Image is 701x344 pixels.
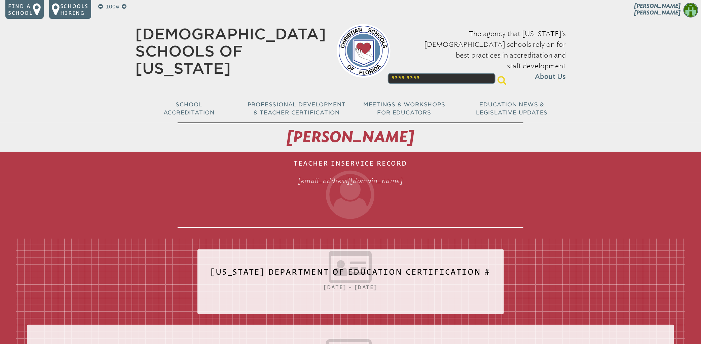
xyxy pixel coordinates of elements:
[178,154,523,228] h1: Teacher Inservice Record
[248,101,346,116] span: Professional Development & Teacher Certification
[535,71,566,82] span: About Us
[401,28,566,82] p: The agency that [US_STATE]’s [DEMOGRAPHIC_DATA] schools rely on for best practices in accreditati...
[211,263,490,286] h2: [US_STATE] Department of Education Certification #
[337,24,391,78] img: csf-logo-web-colors.png
[287,128,414,146] span: [PERSON_NAME]
[60,3,88,16] p: Schools Hiring
[8,3,33,16] p: Find a school
[135,25,326,77] a: [DEMOGRAPHIC_DATA] Schools of [US_STATE]
[476,101,548,116] span: Education News & Legislative Updates
[324,284,377,290] span: [DATE] – [DATE]
[634,3,681,16] span: [PERSON_NAME] [PERSON_NAME]
[163,101,215,116] span: School Accreditation
[104,3,120,11] p: 100%
[684,3,698,18] img: 8e0024a7efb21e25e1e474f07d1b8f3e
[363,101,445,116] span: Meetings & Workshops for Educators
